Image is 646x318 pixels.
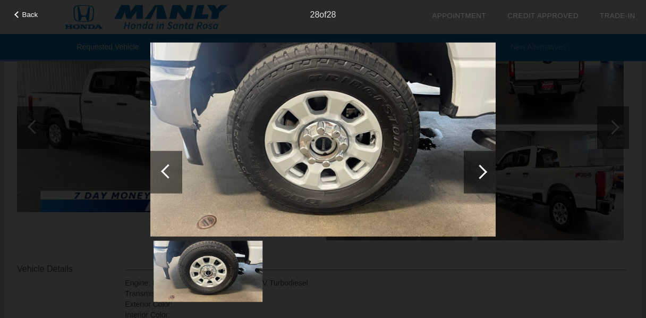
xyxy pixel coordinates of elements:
a: Appointment [432,12,486,20]
a: Credit Approved [507,12,579,20]
a: Trade-In [600,12,635,20]
img: image.aspx [150,42,496,237]
span: 28 [310,10,320,19]
span: Back [22,11,38,19]
img: image.aspx [154,241,262,302]
span: 28 [327,10,336,19]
